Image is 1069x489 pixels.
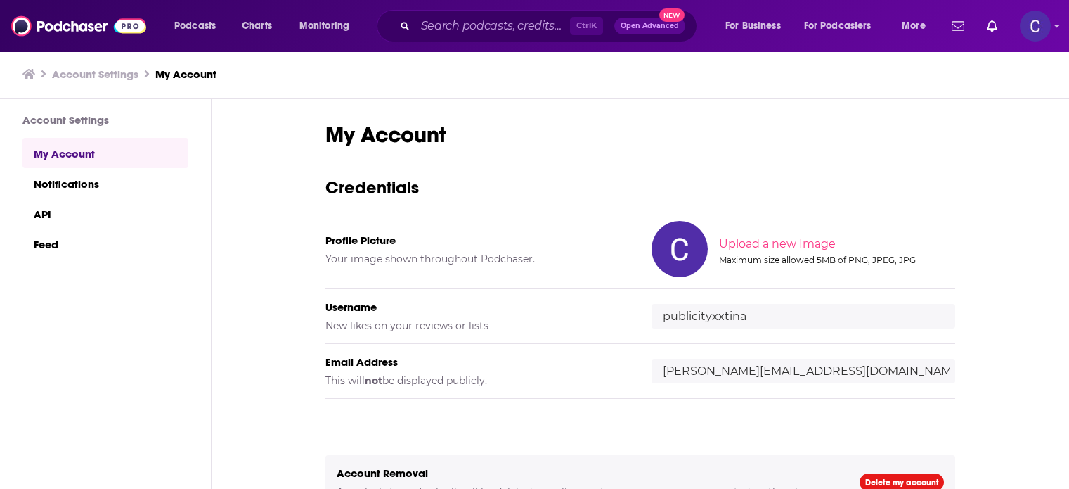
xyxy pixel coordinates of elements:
[390,10,711,42] div: Search podcasts, credits, & more...
[946,14,970,38] a: Show notifications dropdown
[892,15,943,37] button: open menu
[365,374,382,387] b: not
[299,16,349,36] span: Monitoring
[1020,11,1051,42] button: Show profile menu
[325,374,629,387] h5: This will be displayed publicly.
[719,255,952,265] div: Maximum size allowed 5MB of PNG, JPEG, JPG
[614,18,685,34] button: Open AdvancedNew
[621,23,679,30] span: Open Advanced
[22,138,188,168] a: My Account
[325,253,629,265] h5: Your image shown throughout Podchaser.
[1020,11,1051,42] img: User Profile
[902,16,926,36] span: More
[325,355,629,369] h5: Email Address
[242,16,272,36] span: Charts
[155,68,216,81] a: My Account
[22,198,188,229] a: API
[981,14,1003,38] a: Show notifications dropdown
[1020,11,1051,42] span: Logged in as publicityxxtina
[52,68,138,81] a: Account Settings
[725,16,781,36] span: For Business
[22,113,188,127] h3: Account Settings
[715,15,798,37] button: open menu
[290,15,368,37] button: open menu
[11,13,146,39] img: Podchaser - Follow, Share and Rate Podcasts
[325,319,629,332] h5: New likes on your reviews or lists
[570,17,603,35] span: Ctrl K
[652,359,955,383] input: email
[795,15,892,37] button: open menu
[415,15,570,37] input: Search podcasts, credits, & more...
[22,229,188,259] a: Feed
[652,221,708,277] img: Your profile image
[325,121,955,148] h1: My Account
[325,300,629,314] h5: Username
[164,15,234,37] button: open menu
[233,15,280,37] a: Charts
[22,168,188,198] a: Notifications
[174,16,216,36] span: Podcasts
[652,304,955,329] input: username
[337,466,837,480] h5: Account Removal
[659,8,685,22] span: New
[325,234,629,247] h5: Profile Picture
[325,177,955,198] h3: Credentials
[804,16,872,36] span: For Podcasters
